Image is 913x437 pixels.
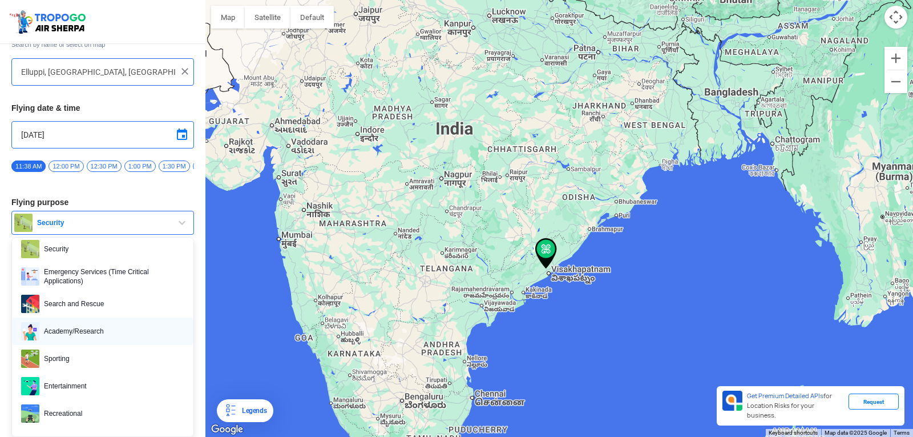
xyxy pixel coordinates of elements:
span: Academy/Research [39,322,184,340]
button: Security [11,211,194,235]
button: Show satellite imagery [245,6,290,29]
h3: Flying purpose [11,198,194,206]
span: Get Premium Detailed APIs [747,392,823,400]
span: 1:00 PM [124,161,156,172]
img: acadmey.png [21,322,39,340]
input: Search your flying location [21,65,176,79]
div: Legends [237,404,266,418]
button: Map camera controls [884,6,907,29]
span: Search by name or select on map [11,40,194,49]
span: Sporting [39,350,184,368]
span: 11:38 AM [11,161,46,172]
img: enterteinment.png [21,377,39,395]
span: Emergency Services (Time Critical Applications) [39,267,184,286]
img: Google [208,422,246,437]
img: rescue.png [21,295,39,313]
img: security.png [21,240,39,258]
img: ic_tgdronemaps.svg [9,9,90,35]
button: Zoom in [884,47,907,70]
img: sporting.png [21,350,39,368]
span: Search and Rescue [39,295,184,313]
img: Premium APIs [722,391,742,411]
span: 2:00 PM [193,161,224,172]
img: Legends [224,404,237,418]
img: security.png [14,214,33,232]
span: 12:00 PM [49,161,83,172]
span: Security [39,240,184,258]
a: Terms [894,430,910,436]
span: Map data ©2025 Google [825,430,887,436]
img: ic_close.png [179,66,191,77]
span: Security [33,218,175,227]
span: 1:30 PM [159,161,190,172]
div: for Location Risks for your business. [742,391,849,421]
button: Keyboard shortcuts [769,429,818,437]
span: Entertainment [39,377,184,395]
span: 12:30 PM [87,161,122,172]
div: Request [849,394,899,410]
h3: Flying date & time [11,104,194,112]
img: recreational.png [21,404,39,423]
ul: Security [11,237,194,437]
a: Open this area in Google Maps (opens a new window) [208,422,246,437]
button: Zoom out [884,70,907,93]
button: Show street map [211,6,245,29]
input: Select Date [21,128,184,142]
span: Recreational [39,404,184,423]
img: emergency.png [21,267,39,286]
